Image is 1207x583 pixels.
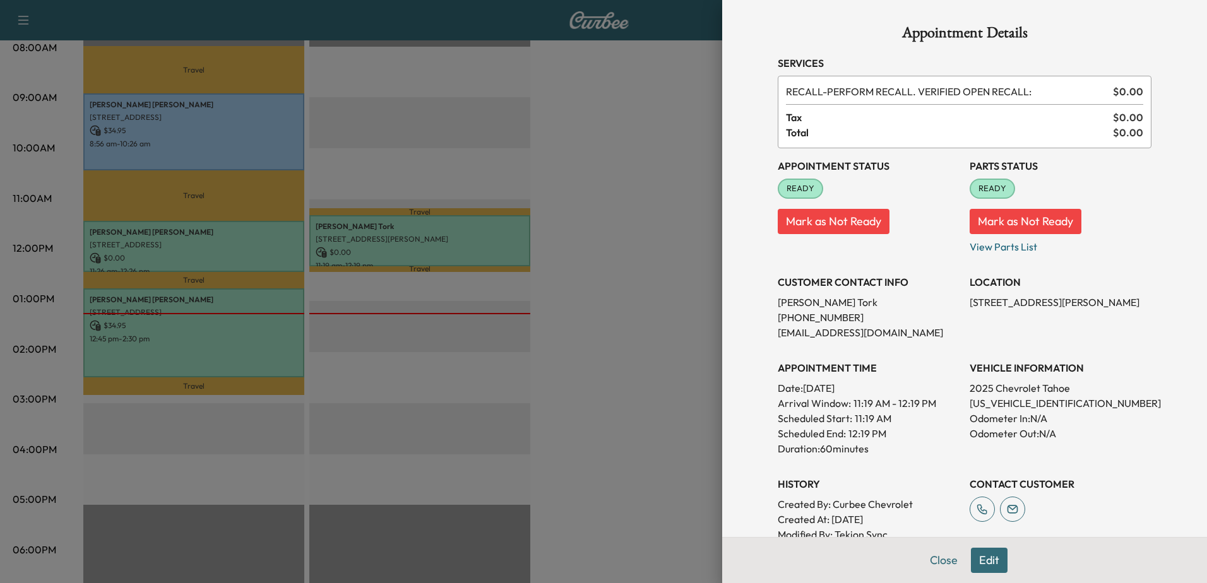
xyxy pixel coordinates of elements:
p: Odometer Out: N/A [970,426,1151,441]
p: Odometer In: N/A [970,411,1151,426]
span: Tax [786,110,1113,125]
p: Created By : Curbee Chevrolet [778,497,960,512]
p: Modified By : Tekion Sync [778,527,960,542]
button: Mark as Not Ready [778,209,889,234]
p: 2025 Chevrolet Tahoe [970,380,1151,396]
p: Created At : [DATE] [778,512,960,527]
p: [PHONE_NUMBER] [778,310,960,325]
p: Scheduled Start: [778,411,852,426]
button: Close [922,548,966,573]
h3: APPOINTMENT TIME [778,360,960,375]
p: View Parts List [970,234,1151,254]
p: [EMAIL_ADDRESS][DOMAIN_NAME] [778,325,960,340]
h3: Parts Status [970,158,1151,174]
span: $ 0.00 [1113,110,1143,125]
button: Edit [971,548,1008,573]
span: PERFORM RECALL. VERIFIED OPEN RECALL: [786,84,1108,99]
p: Date: [DATE] [778,380,960,396]
span: Total [786,125,1113,140]
p: [STREET_ADDRESS][PERSON_NAME] [970,295,1151,310]
span: $ 0.00 [1113,125,1143,140]
p: Duration: 60 minutes [778,441,960,456]
span: READY [779,182,822,195]
h3: Services [778,56,1151,71]
p: [US_VEHICLE_IDENTIFICATION_NUMBER] [970,396,1151,411]
p: 11:19 AM [855,411,891,426]
button: Mark as Not Ready [970,209,1081,234]
p: 12:19 PM [848,426,886,441]
h3: History [778,476,960,492]
p: [PERSON_NAME] Tork [778,295,960,310]
p: Arrival Window: [778,396,960,411]
h3: Appointment Status [778,158,960,174]
p: Scheduled End: [778,426,846,441]
h3: VEHICLE INFORMATION [970,360,1151,375]
h1: Appointment Details [778,25,1151,45]
span: READY [971,182,1014,195]
h3: CONTACT CUSTOMER [970,476,1151,492]
h3: LOCATION [970,274,1151,290]
span: $ 0.00 [1113,84,1143,99]
h3: CUSTOMER CONTACT INFO [778,274,960,290]
span: 11:19 AM - 12:19 PM [853,396,936,411]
